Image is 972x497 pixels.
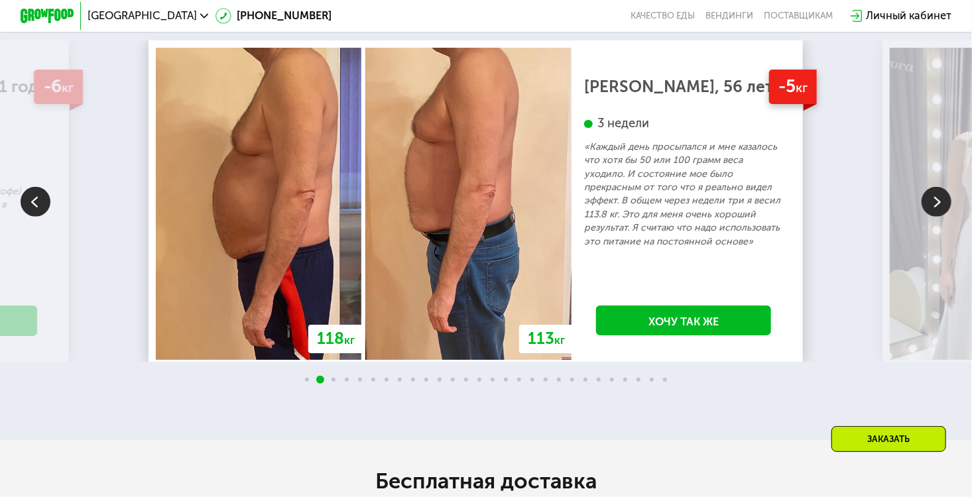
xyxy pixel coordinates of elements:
a: Качество еды [631,11,695,21]
span: [GEOGRAPHIC_DATA] [88,11,197,21]
span: кг [796,80,808,95]
div: Личный кабинет [866,8,951,24]
div: 113 [519,325,574,353]
h2: Бесплатная доставка [108,468,864,495]
a: [PHONE_NUMBER] [215,8,332,24]
span: кг [62,80,74,95]
div: -6 [34,70,83,104]
p: «Каждый день просыпался и мне казалось что хотя бы 50 или 100 грамм веса уходило. И состояние мое... [584,140,782,248]
div: 3 недели [584,116,782,131]
div: Заказать [831,426,946,452]
img: Slide left [21,186,50,216]
span: кг [344,334,355,347]
div: 118 [308,325,363,353]
div: поставщикам [764,11,833,21]
img: Slide right [922,186,951,216]
a: Вендинги [705,11,753,21]
div: -5 [769,70,818,104]
span: кг [554,334,565,347]
div: [PERSON_NAME], 56 лет [584,80,782,93]
a: Хочу так же [596,305,772,336]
